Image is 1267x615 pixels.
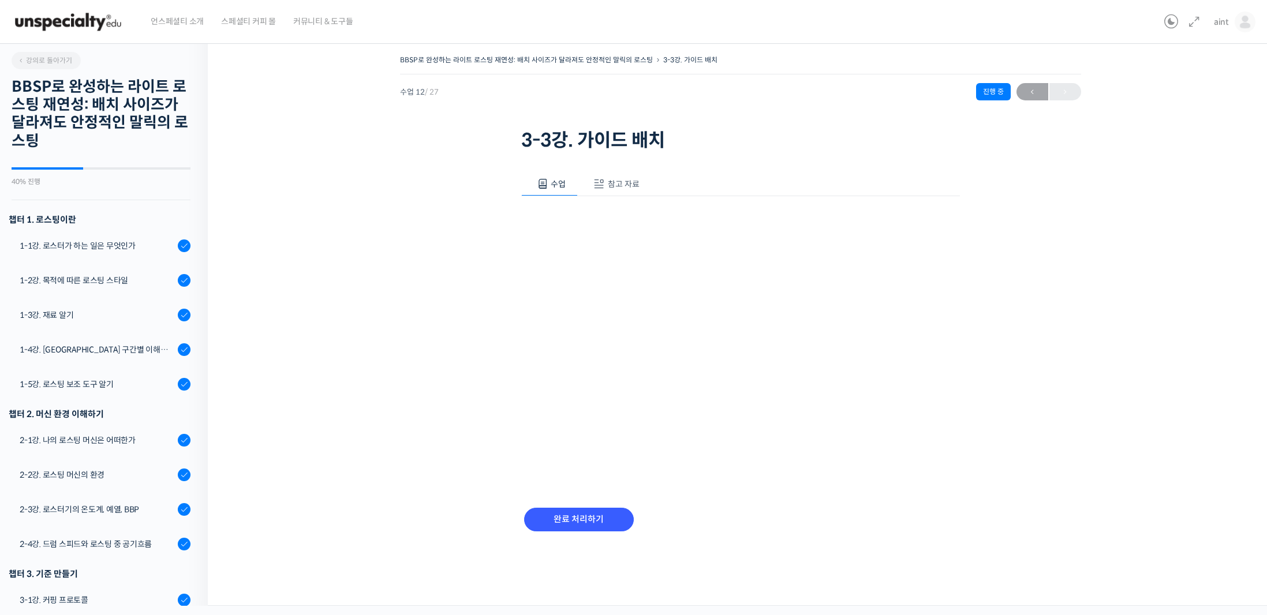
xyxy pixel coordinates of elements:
[20,503,174,516] div: 2-3강. 로스터기의 온도계, 예열, BBP
[425,87,439,97] span: / 27
[12,52,81,69] a: 강의로 돌아가기
[20,434,174,447] div: 2-1강. 나의 로스팅 머신은 어떠한가
[9,406,190,422] div: 챕터 2. 머신 환경 이해하기
[20,594,174,606] div: 3-1강. 커핑 프로토콜
[1214,17,1229,27] span: aint
[1016,83,1048,100] a: ←이전
[20,274,174,287] div: 1-2강. 목적에 따른 로스팅 스타일
[521,129,960,151] h1: 3-3강. 가이드 배치
[976,83,1011,100] div: 진행 중
[20,343,174,356] div: 1-4강. [GEOGRAPHIC_DATA] 구간별 이해와 용어
[9,212,190,227] h3: 챕터 1. 로스팅이란
[400,88,439,96] span: 수업 12
[608,179,640,189] span: 참고 자료
[12,178,190,185] div: 40% 진행
[20,239,174,252] div: 1-1강. 로스터가 하는 일은 무엇인가
[20,378,174,391] div: 1-5강. 로스팅 보조 도구 알기
[663,55,717,64] a: 3-3강. 가이드 배치
[20,468,174,481] div: 2-2강. 로스팅 머신의 환경
[17,56,72,65] span: 강의로 돌아가기
[9,566,190,582] div: 챕터 3. 기준 만들기
[12,78,190,150] h2: BBSP로 완성하는 라이트 로스팅 재연성: 배치 사이즈가 달라져도 안정적인 말릭의 로스팅
[551,179,566,189] span: 수업
[1016,84,1048,100] span: ←
[400,55,653,64] a: BBSP로 완성하는 라이트 로스팅 재연성: 배치 사이즈가 달라져도 안정적인 말릭의 로스팅
[20,309,174,321] div: 1-3강. 재료 알기
[20,538,174,550] div: 2-4강. 드럼 스피드와 로스팅 중 공기흐름
[524,508,634,531] input: 완료 처리하기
